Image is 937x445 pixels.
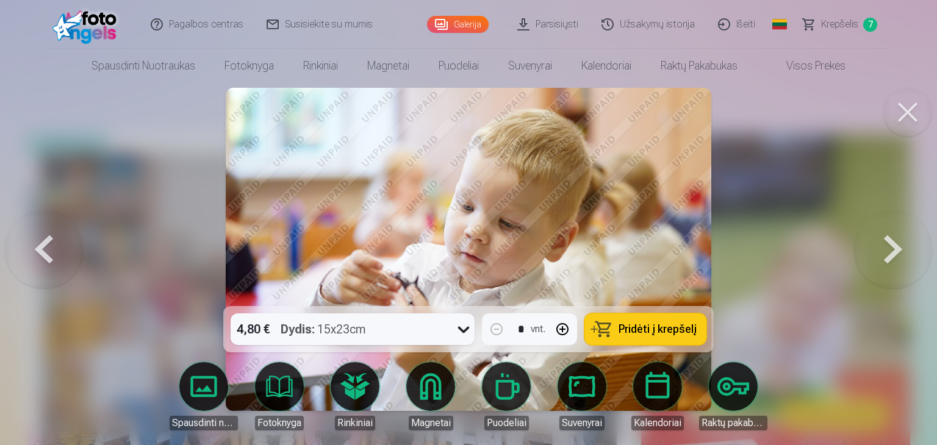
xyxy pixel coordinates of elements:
div: Puodeliai [484,416,529,430]
div: Kalendoriai [631,416,684,430]
div: 15x23cm [281,313,366,345]
a: Raktų pakabukas [646,49,752,83]
span: Krepšelis [821,17,858,32]
a: Kalendoriai [623,362,692,430]
a: Galerija [427,16,489,33]
a: Suvenyrai [494,49,567,83]
a: Puodeliai [472,362,540,430]
a: Puodeliai [424,49,494,83]
div: Rinkiniai [335,416,375,430]
strong: Dydis : [281,321,315,338]
span: 7 [863,18,877,32]
a: Raktų pakabukas [699,362,767,430]
div: Raktų pakabukas [699,416,767,430]
a: Kalendoriai [567,49,646,83]
a: Rinkiniai [289,49,353,83]
div: Fotoknyga [255,416,304,430]
a: Suvenyrai [548,362,616,430]
img: /fa2 [52,5,123,44]
div: 4,80 € [231,313,276,345]
a: Spausdinti nuotraukas [77,49,210,83]
a: Spausdinti nuotraukas [170,362,238,430]
div: Magnetai [409,416,453,430]
div: Spausdinti nuotraukas [170,416,238,430]
a: Fotoknyga [210,49,289,83]
button: Pridėti į krepšelį [584,313,706,345]
a: Rinkiniai [321,362,389,430]
a: Magnetai [353,49,424,83]
a: Visos prekės [752,49,860,83]
a: Magnetai [397,362,465,430]
div: Suvenyrai [559,416,605,430]
a: Fotoknyga [245,362,314,430]
div: vnt. [531,322,545,336]
span: Pridėti į krepšelį [619,324,697,335]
